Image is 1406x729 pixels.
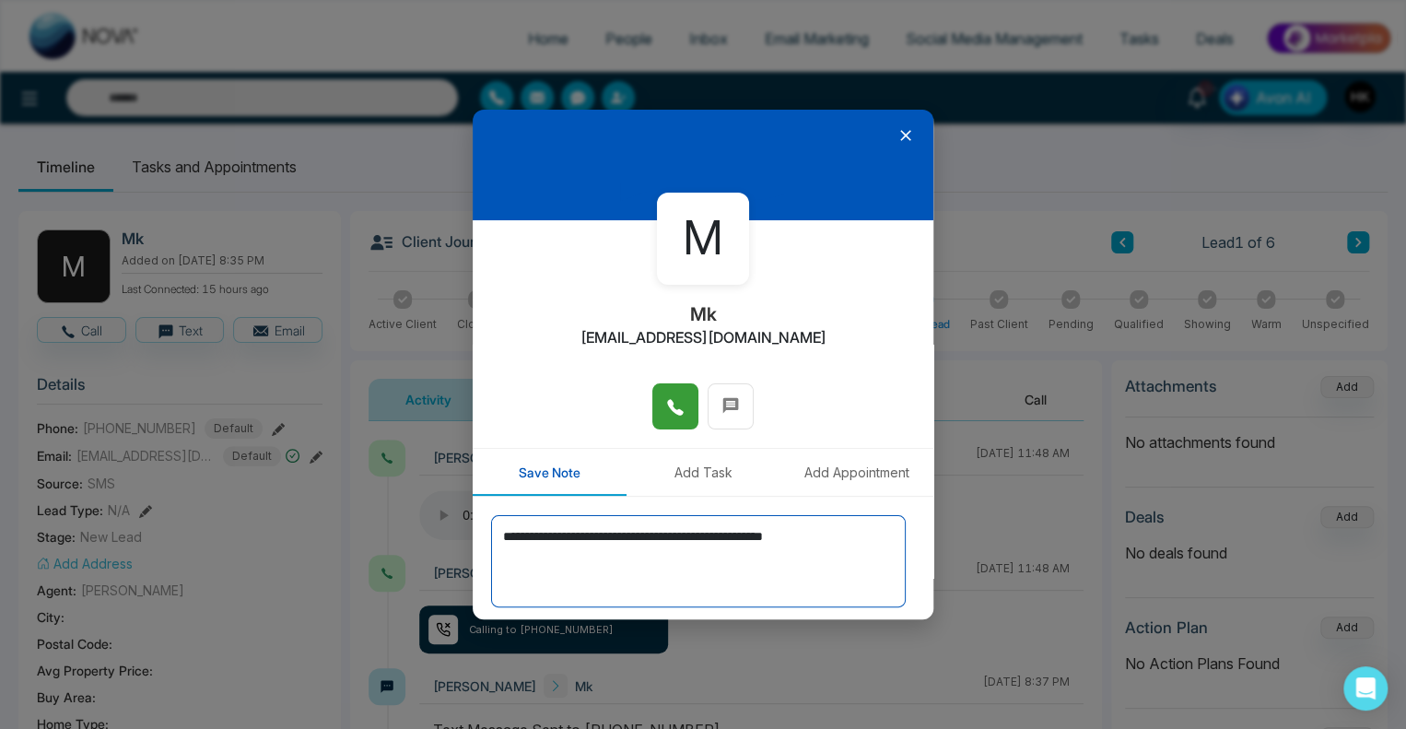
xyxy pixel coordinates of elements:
button: Save Note [473,449,627,496]
div: Open Intercom Messenger [1343,666,1388,711]
h2: [EMAIL_ADDRESS][DOMAIN_NAME] [580,329,826,347]
span: M [683,204,723,273]
h2: Mk [690,303,717,325]
button: Add Task [627,449,780,496]
button: Add Appointment [779,449,933,496]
